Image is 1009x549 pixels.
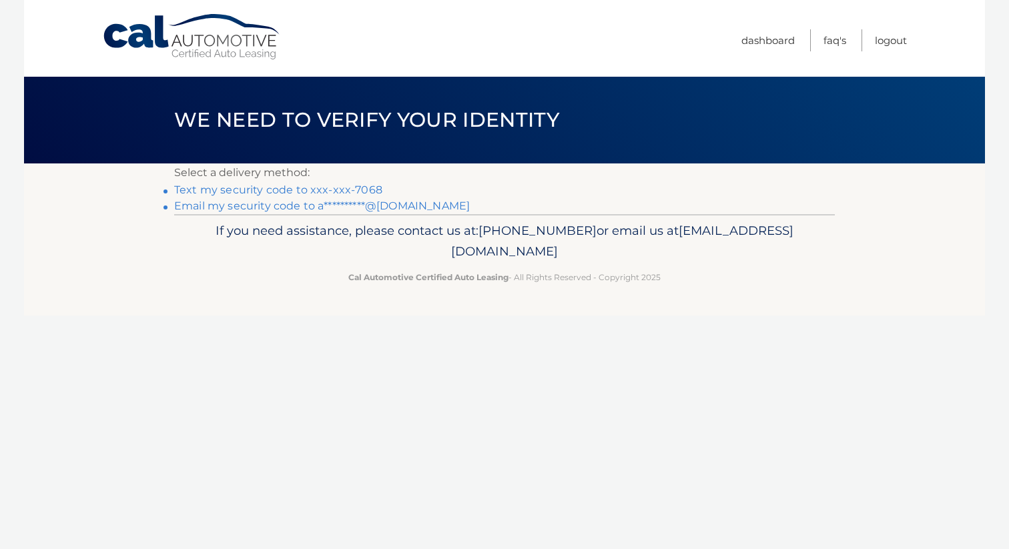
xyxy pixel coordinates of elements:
[174,163,835,182] p: Select a delivery method:
[183,220,826,263] p: If you need assistance, please contact us at: or email us at
[875,29,907,51] a: Logout
[741,29,795,51] a: Dashboard
[183,270,826,284] p: - All Rights Reserved - Copyright 2025
[823,29,846,51] a: FAQ's
[348,272,509,282] strong: Cal Automotive Certified Auto Leasing
[174,199,470,212] a: Email my security code to a**********@[DOMAIN_NAME]
[174,183,382,196] a: Text my security code to xxx-xxx-7068
[478,223,597,238] span: [PHONE_NUMBER]
[174,107,559,132] span: We need to verify your identity
[102,13,282,61] a: Cal Automotive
